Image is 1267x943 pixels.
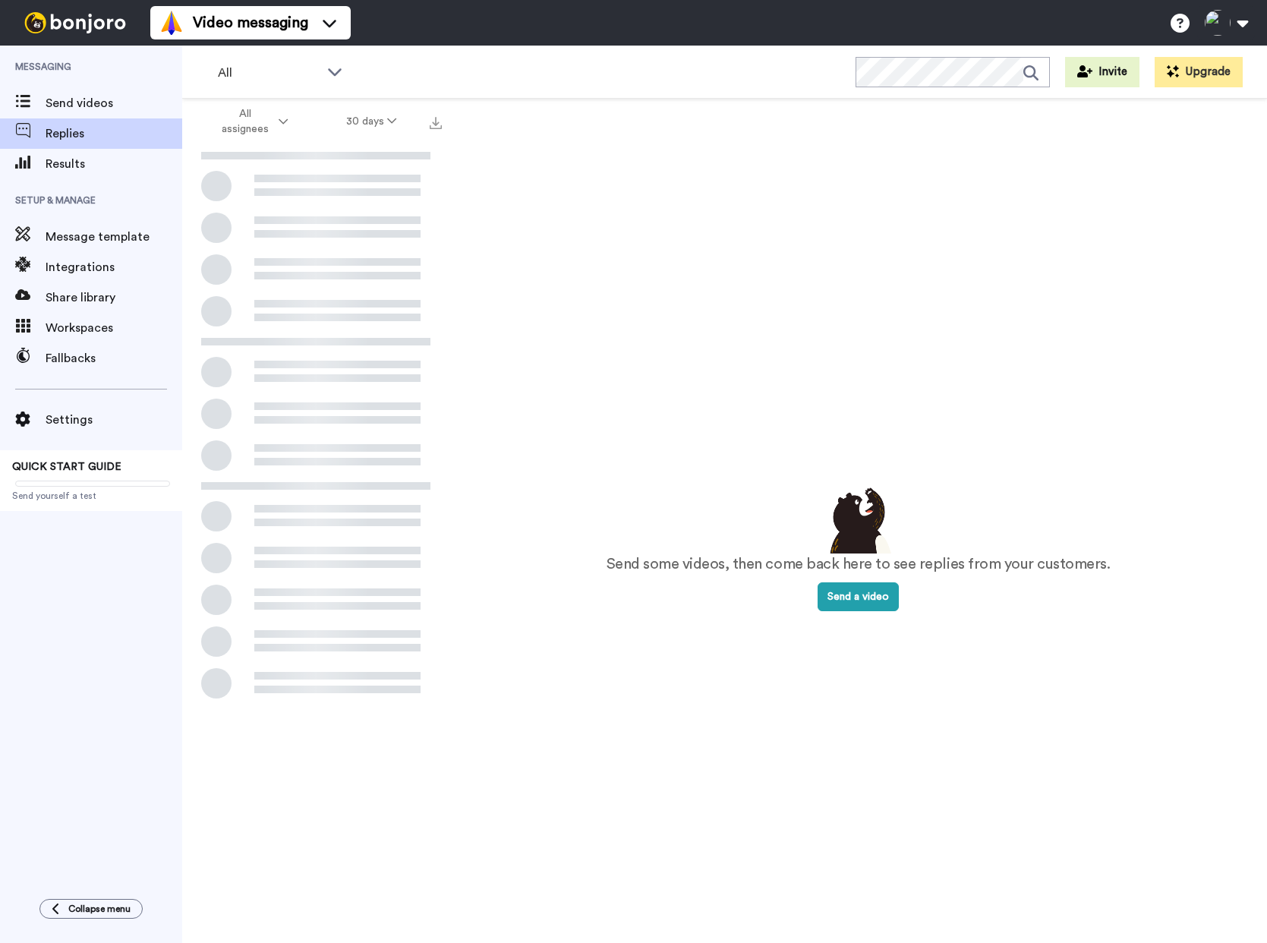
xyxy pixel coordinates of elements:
button: Invite [1065,57,1139,87]
img: bj-logo-header-white.svg [18,12,132,33]
button: Upgrade [1155,57,1243,87]
img: export.svg [430,117,442,129]
span: Settings [46,411,182,429]
span: QUICK START GUIDE [12,462,121,472]
span: All [218,64,320,82]
button: Collapse menu [39,899,143,919]
img: vm-color.svg [159,11,184,35]
span: Integrations [46,258,182,276]
span: Video messaging [193,12,308,33]
span: Message template [46,228,182,246]
button: All assignees [185,100,317,143]
span: All assignees [214,106,276,137]
button: Export all results that match these filters now. [425,110,446,133]
a: Send a video [818,591,899,602]
p: Send some videos, then come back here to see replies from your customers. [607,553,1111,576]
span: Share library [46,289,182,307]
span: Send yourself a test [12,490,170,502]
span: Send videos [46,94,182,112]
span: Results [46,155,182,173]
button: 30 days [317,108,426,135]
span: Fallbacks [46,349,182,367]
span: Replies [46,125,182,143]
button: Send a video [818,582,899,611]
img: results-emptystates.png [821,484,897,553]
span: Collapse menu [68,903,131,915]
span: Workspaces [46,319,182,337]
